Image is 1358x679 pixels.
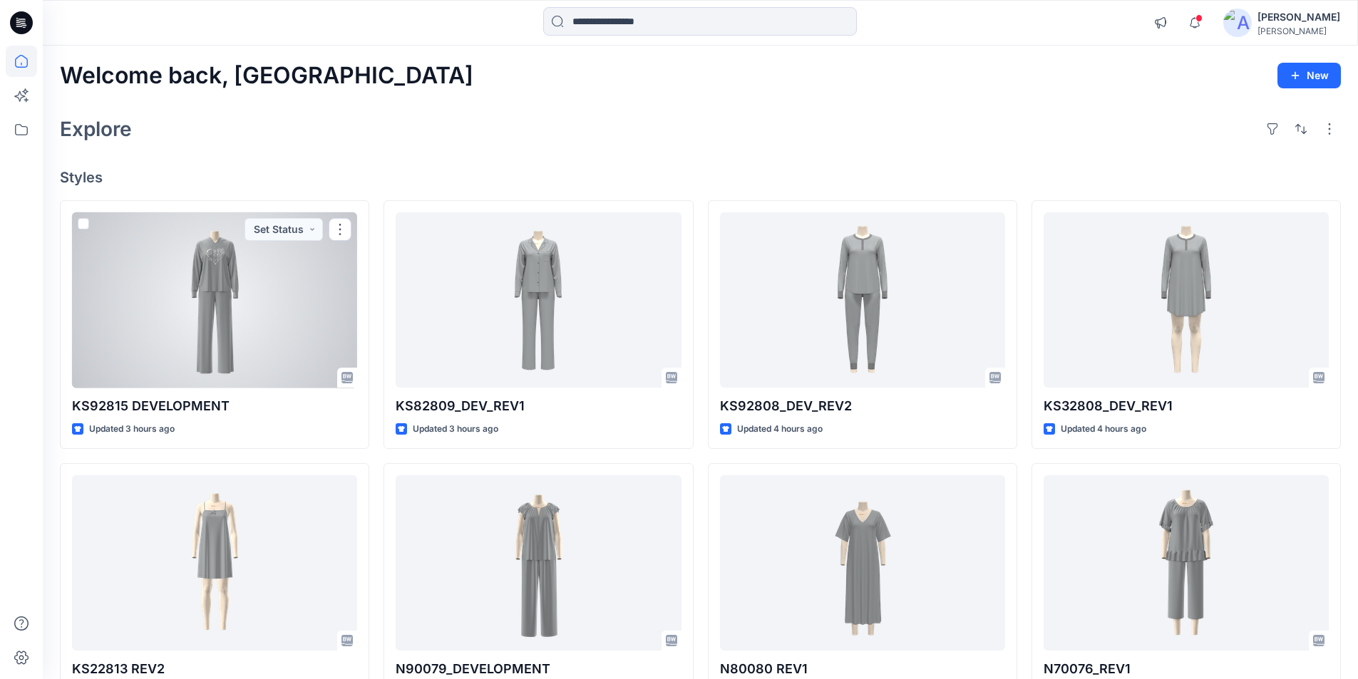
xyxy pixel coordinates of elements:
[1277,63,1341,88] button: New
[1044,659,1329,679] p: N70076_REV1
[720,396,1005,416] p: KS92808_DEV_REV2
[60,63,473,89] h2: Welcome back, [GEOGRAPHIC_DATA]
[1044,396,1329,416] p: KS32808_DEV_REV1
[89,422,175,437] p: Updated 3 hours ago
[396,475,681,651] a: N90079_DEVELOPMENT
[72,396,357,416] p: KS92815 DEVELOPMENT
[413,422,498,437] p: Updated 3 hours ago
[396,212,681,388] a: KS82809_DEV_REV1
[737,422,823,437] p: Updated 4 hours ago
[1223,9,1252,37] img: avatar
[60,118,132,140] h2: Explore
[60,169,1341,186] h4: Styles
[720,475,1005,651] a: N80080 REV1
[396,396,681,416] p: KS82809_DEV_REV1
[72,212,357,388] a: KS92815 DEVELOPMENT
[1257,9,1340,26] div: [PERSON_NAME]
[720,212,1005,388] a: KS92808_DEV_REV2
[72,659,357,679] p: KS22813 REV2
[396,659,681,679] p: N90079_DEVELOPMENT
[1044,475,1329,651] a: N70076_REV1
[1257,26,1340,36] div: [PERSON_NAME]
[1061,422,1146,437] p: Updated 4 hours ago
[1044,212,1329,388] a: KS32808_DEV_REV1
[720,659,1005,679] p: N80080 REV1
[72,475,357,651] a: KS22813 REV2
